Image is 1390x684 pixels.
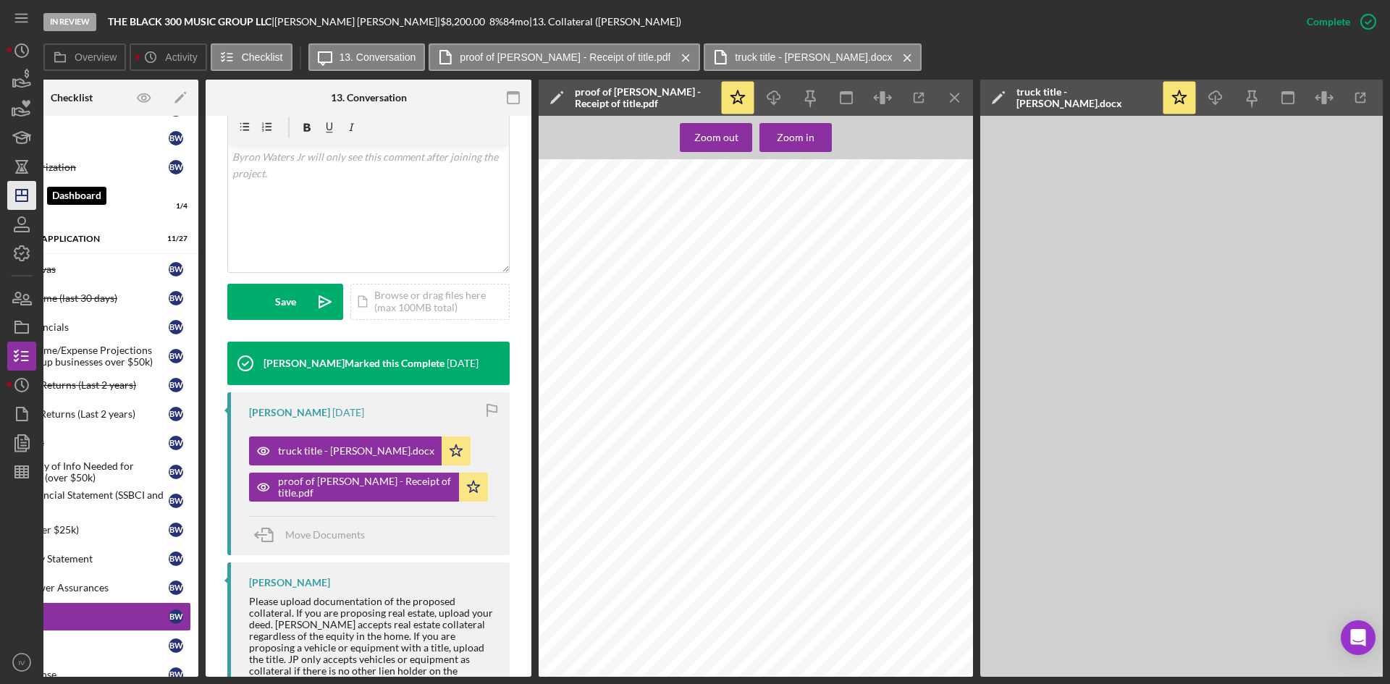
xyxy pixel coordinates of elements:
div: Zoom in [777,123,814,152]
div: proof of [PERSON_NAME] - Receipt of title.pdf [278,476,452,499]
div: B W [169,638,183,653]
div: B W [169,160,183,174]
div: B W [169,349,183,363]
button: Complete [1292,7,1383,36]
span: Move Documents [285,528,365,541]
div: B W [169,609,183,624]
div: Save [275,284,296,320]
div: Zoom out [694,123,738,152]
div: truck title - [PERSON_NAME].docx [278,445,434,457]
div: B W [169,494,183,508]
button: Activity [130,43,206,71]
button: Zoom out [680,123,752,152]
div: | [108,16,274,28]
div: Open Intercom Messenger [1341,620,1376,655]
text: IV [18,659,25,667]
div: proof of [PERSON_NAME] - Receipt of title.pdf [575,86,712,109]
div: [PERSON_NAME] [249,577,330,588]
button: Move Documents [249,517,379,553]
div: B W [169,291,183,305]
button: 13. Conversation [308,43,426,71]
div: 11 / 27 [161,235,188,243]
div: B W [169,667,183,682]
div: [PERSON_NAME] Marked this Complete [264,358,445,369]
div: B W [169,320,183,334]
button: Zoom in [759,123,832,152]
div: 84 mo [503,16,529,28]
div: B W [169,407,183,421]
label: truck title - [PERSON_NAME].docx [735,51,892,63]
button: IV [7,648,36,677]
div: $8,200.00 [440,16,489,28]
div: Checklist [51,92,93,104]
div: 1 / 4 [161,202,188,211]
button: truck title - [PERSON_NAME].docx [704,43,922,71]
button: proof of [PERSON_NAME] - Receipt of title.pdf [429,43,700,71]
time: 2025-08-04 15:26 [332,407,364,418]
div: In Review [43,13,96,31]
div: 8 % [489,16,503,28]
div: B W [169,465,183,479]
div: B W [169,262,183,276]
div: B W [169,580,183,595]
div: B W [169,378,183,392]
div: truck title - [PERSON_NAME].docx [1016,86,1154,109]
b: THE BLACK 300 MUSIC GROUP LLC [108,15,271,28]
div: B W [169,131,183,145]
div: B W [169,436,183,450]
time: 2025-08-04 15:27 [447,358,479,369]
button: proof of [PERSON_NAME] - Receipt of title.pdf [249,473,488,502]
div: | 13. Collateral ([PERSON_NAME]) [529,16,681,28]
div: [PERSON_NAME] [PERSON_NAME] | [274,16,440,28]
div: [PERSON_NAME] [249,407,330,418]
button: Overview [43,43,126,71]
label: Overview [75,51,117,63]
button: Checklist [211,43,292,71]
label: proof of [PERSON_NAME] - Receipt of title.pdf [460,51,670,63]
label: Checklist [242,51,283,63]
div: Complete [1307,7,1350,36]
label: Activity [165,51,197,63]
label: 13. Conversation [340,51,416,63]
button: truck title - [PERSON_NAME].docx [249,436,471,465]
button: Save [227,284,343,320]
div: 13. Conversation [331,92,407,104]
div: B W [169,552,183,566]
div: B W [169,523,183,537]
